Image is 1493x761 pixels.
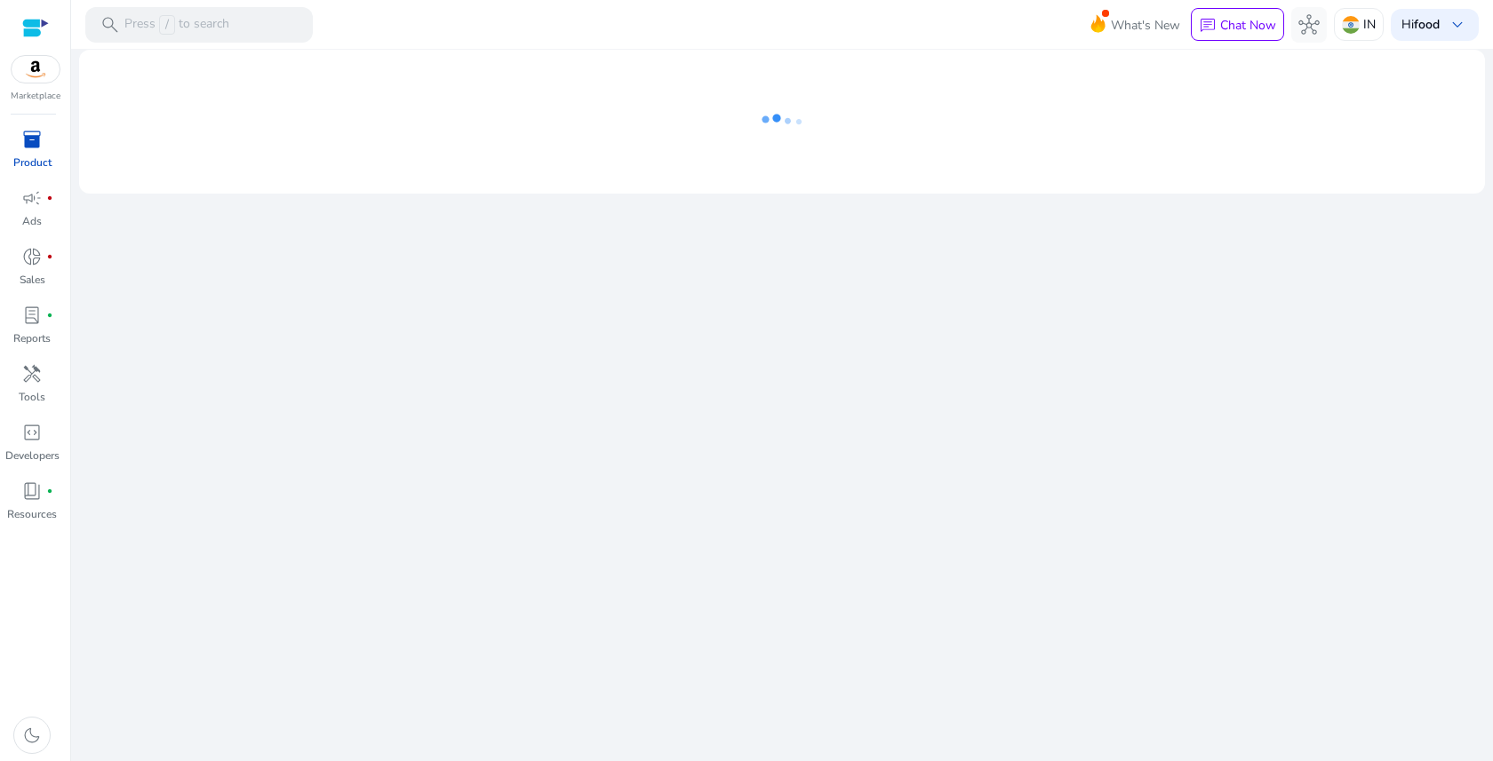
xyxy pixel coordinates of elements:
[124,15,229,35] p: Press to search
[13,155,52,170] p: Product
[100,14,121,36] span: search
[1298,14,1320,36] span: hub
[159,15,175,35] span: /
[21,363,43,384] span: handyman
[1191,8,1284,42] button: chatChat Now
[1291,7,1327,43] button: hub
[1401,19,1440,31] p: Hi
[11,90,60,103] p: Marketplace
[20,272,45,288] p: Sales
[1447,14,1468,36] span: keyboard_arrow_down
[21,187,43,209] span: campaign
[21,422,43,443] span: code_blocks
[1414,16,1440,33] b: food
[46,312,53,319] span: fiber_manual_record
[21,246,43,267] span: donut_small
[46,488,53,495] span: fiber_manual_record
[12,56,60,83] img: amazon.svg
[46,253,53,260] span: fiber_manual_record
[21,305,43,326] span: lab_profile
[13,330,51,346] p: Reports
[21,129,43,150] span: inventory_2
[1363,9,1376,40] p: IN
[19,389,45,405] p: Tools
[7,506,57,522] p: Resources
[1220,17,1276,34] p: Chat Now
[21,480,43,502] span: book_4
[46,194,53,202] span: fiber_manual_record
[1342,16,1360,34] img: in.svg
[21,725,43,746] span: dark_mode
[5,448,60,464] p: Developers
[22,213,42,229] p: Ads
[1111,10,1180,41] span: What's New
[1199,17,1217,35] span: chat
